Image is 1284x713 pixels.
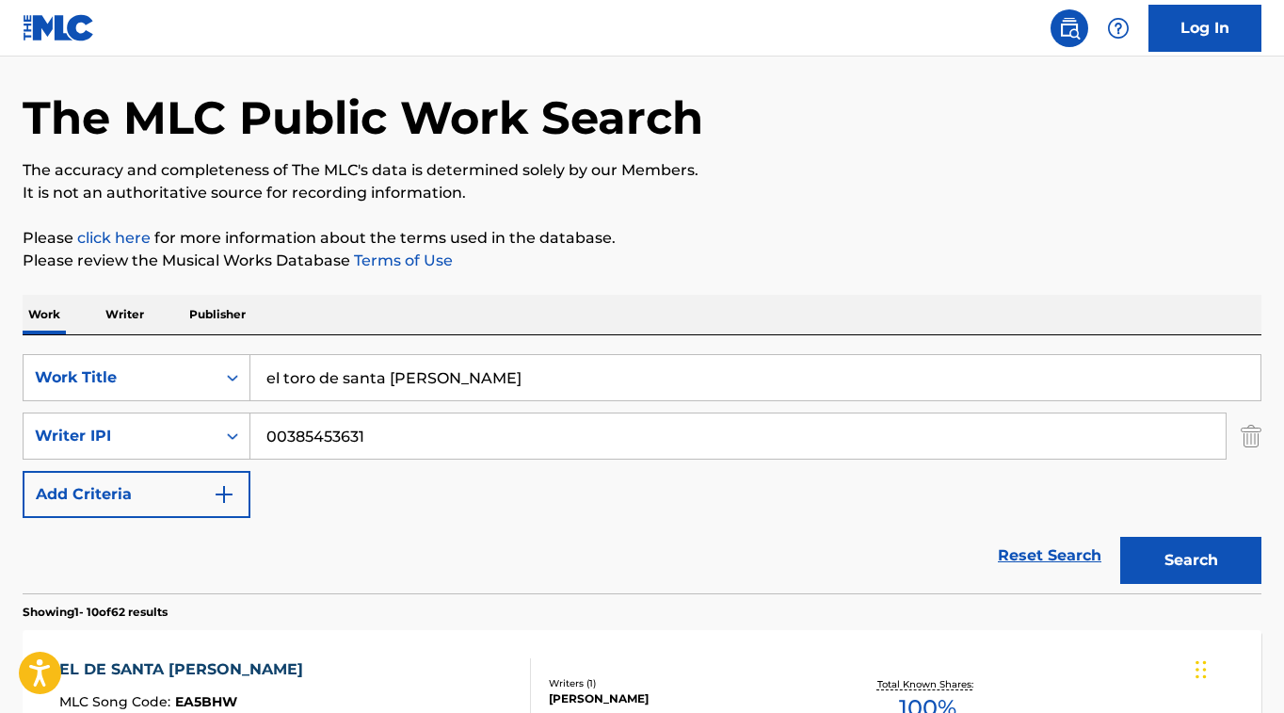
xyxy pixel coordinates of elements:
a: Public Search [1051,9,1088,47]
p: Work [23,295,66,334]
img: Delete Criterion [1241,413,1261,460]
div: [PERSON_NAME] [549,690,826,707]
p: Writer [100,295,150,334]
span: MLC Song Code : [59,693,175,710]
form: Search Form [23,354,1261,593]
div: EL DE SANTA [PERSON_NAME] [59,658,313,681]
a: click here [77,229,151,247]
div: Help [1099,9,1137,47]
h1: The MLC Public Work Search [23,89,703,146]
p: The accuracy and completeness of The MLC's data is determined solely by our Members. [23,159,1261,182]
a: Reset Search [988,535,1111,576]
p: Showing 1 - 10 of 62 results [23,604,168,621]
iframe: Chat Widget [1190,623,1284,713]
a: Log In [1148,5,1261,52]
p: Please review the Musical Works Database [23,250,1261,272]
p: Publisher [184,295,251,334]
p: Total Known Shares: [877,677,978,691]
a: Terms of Use [350,251,453,269]
div: Work Title [35,366,204,389]
button: Add Criteria [23,471,250,518]
div: Writer IPI [35,425,204,447]
button: Search [1120,537,1261,584]
div: Drag [1196,641,1207,698]
p: It is not an authoritative source for recording information. [23,182,1261,204]
img: help [1107,17,1130,40]
span: EA5BHW [175,693,237,710]
div: Writers ( 1 ) [549,676,826,690]
img: 9d2ae6d4665cec9f34b9.svg [213,483,235,506]
img: MLC Logo [23,14,95,41]
p: Please for more information about the terms used in the database. [23,227,1261,250]
img: search [1058,17,1081,40]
